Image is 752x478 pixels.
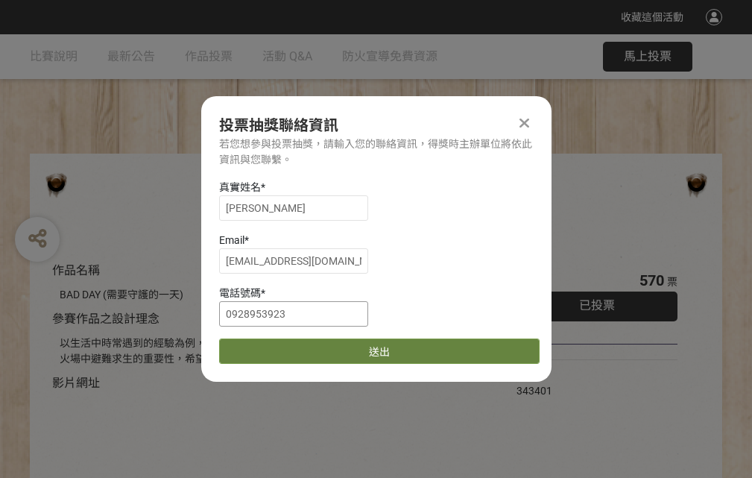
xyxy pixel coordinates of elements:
span: 馬上投票 [624,49,672,63]
div: 若您想參與投票抽獎，請輸入您的聯絡資訊，得獎時主辦單位將依此資訊與您聯繫。 [219,136,534,168]
div: 投票抽獎聯絡資訊 [219,114,534,136]
button: 馬上投票 [603,42,692,72]
span: 收藏這個活動 [621,11,683,23]
span: 防火宣導免費資源 [342,49,437,63]
a: 活動 Q&A [262,34,312,79]
span: 參賽作品之設計理念 [52,312,159,326]
iframe: Facebook Share [556,368,631,383]
a: 最新公告 [107,34,155,79]
div: 以生活中時常遇到的經驗為例，透過對比的方式宣傳住宅用火災警報器、家庭逃生計畫及火場中避難求生的重要性，希望透過趣味的短影音讓更多人認識到更多的防火觀念。 [60,336,472,367]
a: 防火宣導免費資源 [342,34,437,79]
span: 活動 Q&A [262,49,312,63]
span: 作品投票 [185,49,233,63]
a: 比賽說明 [30,34,78,79]
span: 作品名稱 [52,263,100,277]
div: BAD DAY (需要守護的一天) [60,287,472,303]
a: 作品投票 [185,34,233,79]
span: 比賽說明 [30,49,78,63]
span: 票 [667,276,677,288]
span: 真實姓名 [219,181,261,193]
button: 送出 [219,339,540,364]
span: 電話號碼 [219,287,261,299]
span: 最新公告 [107,49,155,63]
span: 已投票 [579,298,615,312]
span: 影片網址 [52,376,100,390]
span: Email [219,234,244,246]
span: 570 [639,271,664,289]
